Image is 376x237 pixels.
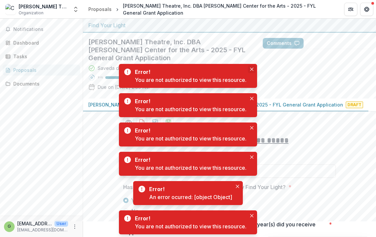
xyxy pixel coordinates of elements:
[88,6,112,13] div: Proposals
[123,2,333,16] div: [PERSON_NAME] Theatre, Inc. DBA [PERSON_NAME] Center for the Arts - 2025 - FYL General Grant Appl...
[248,65,256,73] button: Close
[248,153,256,161] button: Close
[135,126,244,134] div: Error!
[54,221,68,227] p: User
[98,84,149,91] p: Due on [DATE] 2:59 AM
[135,76,246,84] div: You are not authorized to view this resource.
[263,38,304,49] button: Comments
[248,212,256,220] button: Close
[17,220,52,227] p: [EMAIL_ADDRESS][DOMAIN_NAME]
[135,222,246,230] div: You are not authorized to view this resource.
[135,156,244,164] div: Error!
[3,78,80,89] a: Documents
[346,102,363,108] span: Draft
[344,3,357,16] button: Partners
[13,67,75,74] div: Proposals
[135,134,246,142] div: You are not authorized to view this resource.
[88,101,343,108] p: [PERSON_NAME] Theatre, Inc. DBA [PERSON_NAME] Center for the Arts - 2025 - FYL General Grant Appl...
[19,3,68,10] div: [PERSON_NAME] Theatre, Inc. DBA [PERSON_NAME] Center for the Arts
[248,124,256,132] button: Close
[360,3,373,16] button: Get Help
[86,4,114,14] a: Proposals
[13,39,75,46] div: Dashboard
[13,27,77,32] span: Notifications
[149,193,232,201] div: An error ocurred: [object Object]
[135,68,244,76] div: Error!
[150,117,160,127] button: download-proposal
[135,97,244,105] div: Error!
[8,224,11,229] div: grants@thebasie.org
[123,183,286,191] p: Has the Organization previously been funded by Find Your Light?
[3,37,80,48] a: Dashboard
[19,10,44,16] span: Organization
[131,207,139,215] span: No
[248,95,256,103] button: Close
[13,80,75,87] div: Documents
[17,227,68,233] p: [EMAIL_ADDRESS][DOMAIN_NAME]
[123,117,134,127] button: Preview b64a2b78-b177-4abc-a187-640521ef6d45-0.pdf
[135,164,246,172] div: You are not authorized to view this resource.
[5,4,16,15] img: Count Basie Theatre, Inc. DBA Count Basie Center for the Arts
[98,75,103,80] p: 51 %
[131,196,140,204] span: Yes
[71,3,80,16] button: Open entity switcher
[3,65,80,76] a: Proposals
[234,182,241,190] button: Close
[3,51,80,62] a: Tasks
[306,38,371,49] button: Answer Suggestions
[98,65,176,72] div: Saved a day ago ( [DATE] @ 11:42am )
[3,24,80,35] button: Notifications
[123,151,178,159] p: Name of Organization
[149,185,230,193] div: Error!
[13,53,75,60] div: Tasks
[71,223,79,231] button: More
[135,214,244,222] div: Error!
[163,117,174,127] button: download-proposal
[88,21,371,29] div: Find Your Light
[86,1,336,18] nav: breadcrumb
[135,105,246,113] div: You are not authorized to view this resource.
[88,38,252,62] h2: [PERSON_NAME] Theatre, Inc. DBA [PERSON_NAME] Center for the Arts - 2025 - FYL General Grant Appl...
[137,117,147,127] button: download-proposal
